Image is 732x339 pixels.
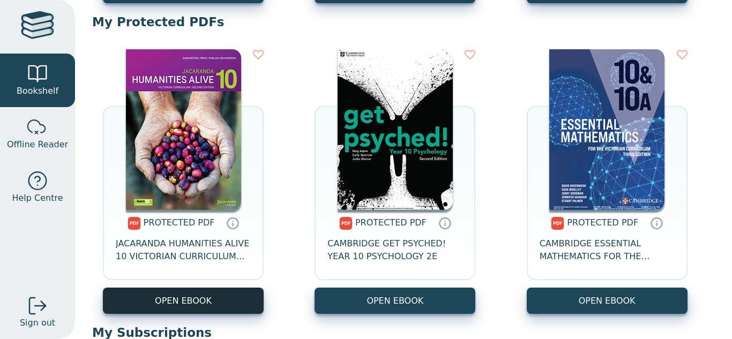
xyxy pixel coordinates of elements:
[144,217,215,228] span: PROTECTED PDF
[92,14,715,30] p: My Protected PDFs
[226,216,239,229] a: Protected PDFs cannot be printed, copied or shared. They can be accessed online through Education...
[116,237,251,263] span: JACARANDA HUMANITIES ALIVE 10 VICTORIAN CURRICULUM LEARNON 2E
[540,237,675,263] span: CAMBRIDGE ESSENTIAL MATHEMATICS FOR THE VICTORIAN CURRICULUM YEAR 10&10A 3E
[549,49,664,210] img: bcb24764-8f6d-4c77-893a-cd8db92de464.jpg
[355,217,427,228] span: PROTECTED PDF
[327,237,462,263] span: CAMBRIDGE GET PSYCHED! YEAR 10 PSYCHOLOGY 2E
[338,49,453,210] img: 2fdd2b52-a911-46ce-8f99-8a0260f788a9.jpg
[7,138,68,151] span: Offline Reader
[339,217,353,230] img: pdf.svg
[126,49,241,210] img: 487da3e0-6fa6-40d5-a8b5-66406bf81fa8.jpg
[20,317,55,329] span: Sign out
[438,216,451,229] a: Protected PDFs cannot be printed, copied or shared. They can be accessed online through Education...
[17,85,58,97] span: Bookshelf
[12,192,63,205] span: Help Centre
[527,288,688,314] a: OPEN EBOOK
[128,217,141,230] img: pdf.svg
[551,217,564,230] img: pdf.svg
[315,288,475,314] a: OPEN EBOOK
[650,216,663,229] a: Protected PDFs cannot be printed, copied or shared. They can be accessed online through Education...
[567,217,638,228] span: PROTECTED PDF
[103,288,264,314] a: OPEN EBOOK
